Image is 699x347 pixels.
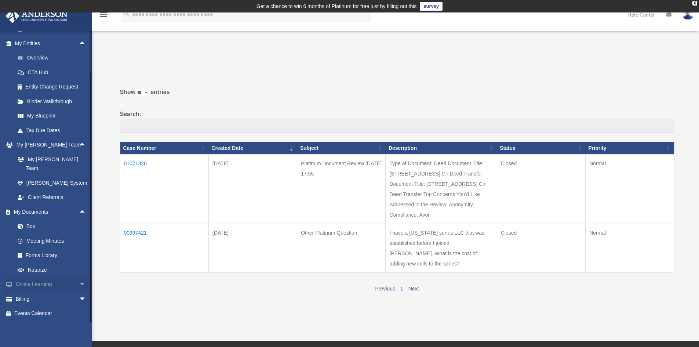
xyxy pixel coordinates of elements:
[400,286,403,292] a: 1
[120,154,208,224] td: 01071320
[585,154,674,224] td: Normal
[497,142,585,155] th: Status: activate to sort column ascending
[692,1,697,6] div: close
[682,9,693,20] img: User Pic
[5,205,97,219] a: My Documentsarrow_drop_up
[10,109,97,123] a: My Blueprint
[585,142,674,155] th: Priority: activate to sort column ascending
[120,224,208,273] td: 00997421
[408,286,419,292] a: Next
[5,277,97,292] a: Online Learningarrow_drop_down
[123,10,131,18] i: search
[79,36,94,51] span: arrow_drop_up
[120,142,208,155] th: Case Number: activate to sort column ascending
[120,119,674,133] input: Search:
[120,109,674,133] label: Search:
[375,286,395,292] a: Previous
[208,224,297,273] td: [DATE]
[297,154,386,224] td: Platinum Document Review [DATE] 17:55
[10,263,97,277] a: Notarize
[10,51,97,65] a: Overview
[497,154,585,224] td: Closed
[10,123,97,138] a: Tax Due Dates
[386,142,497,155] th: Description: activate to sort column ascending
[99,10,108,19] i: menu
[585,224,674,273] td: Normal
[10,219,97,234] a: Box
[79,277,94,292] span: arrow_drop_down
[135,89,150,97] select: Showentries
[3,9,70,23] img: Anderson Advisors Platinum Portal
[5,292,97,306] a: Billingarrow_drop_down
[420,2,443,11] a: survey
[10,234,97,248] a: Meeting Minutes
[120,87,674,105] label: Show entries
[10,152,97,176] a: My [PERSON_NAME] Team
[10,248,97,263] a: Forms Library
[99,13,108,19] a: menu
[5,138,97,152] a: My [PERSON_NAME] Teamarrow_drop_up
[497,224,585,273] td: Closed
[10,80,97,94] a: Entity Change Request
[79,138,94,153] span: arrow_drop_up
[256,2,417,11] div: Get a chance to win 6 months of Platinum for free just by filling out this
[208,154,297,224] td: [DATE]
[297,142,386,155] th: Subject: activate to sort column ascending
[5,306,97,321] a: Events Calendar
[386,224,497,273] td: I have a [US_STATE] series LLC that was established before I joined [PERSON_NAME]. What is the co...
[208,142,297,155] th: Created Date: activate to sort column ascending
[10,176,97,190] a: [PERSON_NAME] System
[5,36,97,51] a: My Entitiesarrow_drop_up
[79,205,94,220] span: arrow_drop_up
[79,292,94,307] span: arrow_drop_down
[386,154,497,224] td: Type of Document: Deed Document Title: [STREET_ADDRESS] Cir Deed Transfer Document Title: [STREET...
[10,94,97,109] a: Binder Walkthrough
[10,190,97,205] a: Client Referrals
[10,65,97,80] a: CTA Hub
[297,224,386,273] td: Other Platinum Question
